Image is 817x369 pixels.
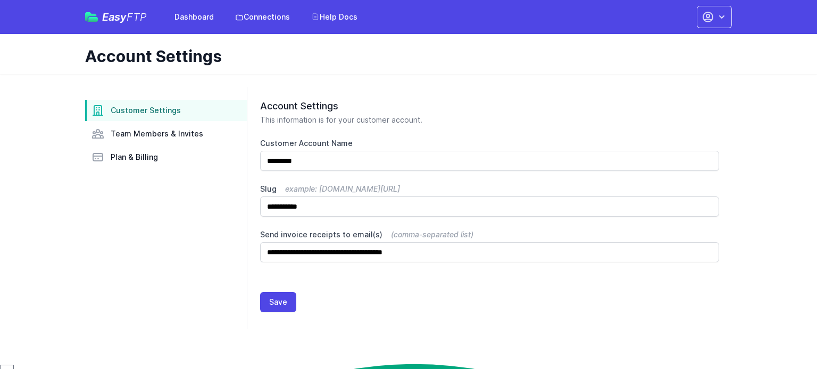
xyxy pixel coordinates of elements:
img: easyftp_logo.png [85,12,98,22]
button: Save [260,292,296,312]
a: EasyFTP [85,12,147,22]
label: Slug [260,184,719,194]
label: Customer Account Name [260,138,719,149]
span: example: [DOMAIN_NAME][URL] [285,184,400,193]
a: Connections [229,7,296,27]
span: FTP [127,11,147,23]
a: Dashboard [168,7,220,27]
a: Customer Settings [85,100,247,121]
span: Easy [102,12,147,22]
a: Team Members & Invites [85,123,247,144]
span: (comma-separated list) [391,230,473,239]
span: Team Members & Invites [111,128,203,139]
span: Customer Settings [111,105,181,116]
h1: Account Settings [85,47,723,66]
label: Send invoice receipts to email(s) [260,229,719,240]
a: Plan & Billing [85,147,247,168]
p: This information is for your customer account. [260,115,719,125]
span: Plan & Billing [111,152,158,162]
a: Help Docs [305,7,364,27]
h2: Account Settings [260,100,719,113]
